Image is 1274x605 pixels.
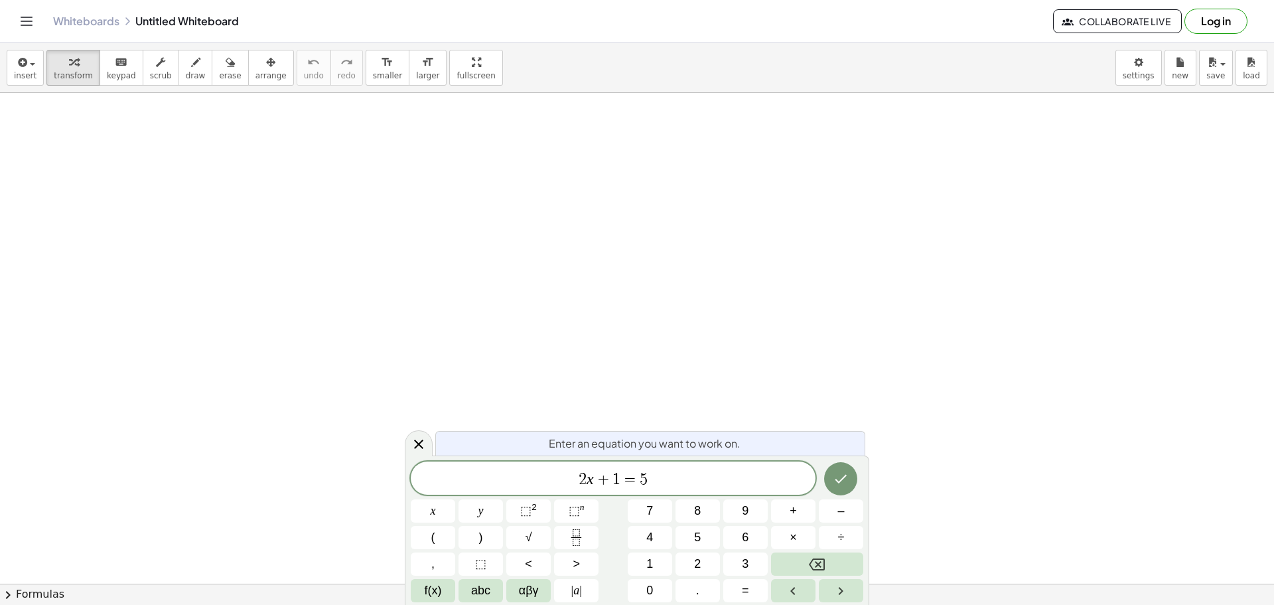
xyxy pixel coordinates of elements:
[459,553,503,576] button: Placeholder
[248,50,294,86] button: arrange
[431,502,436,520] span: x
[409,50,447,86] button: format_sizelarger
[675,526,720,549] button: 5
[46,50,100,86] button: transform
[646,582,653,600] span: 0
[366,50,409,86] button: format_sizesmaller
[459,499,503,523] button: y
[640,472,648,487] span: 5
[531,502,537,512] sup: 2
[646,555,653,573] span: 1
[1184,9,1247,34] button: Log in
[628,499,672,523] button: 7
[330,50,363,86] button: redoredo
[425,582,442,600] span: f(x)
[723,526,768,549] button: 6
[554,579,599,602] button: Absolute value
[694,502,701,520] span: 8
[1165,50,1196,86] button: new
[506,526,551,549] button: Square root
[255,71,287,80] span: arrange
[554,526,599,549] button: Fraction
[742,529,748,547] span: 6
[790,502,797,520] span: +
[115,54,127,70] i: keyboard
[519,582,539,600] span: αβγ
[459,579,503,602] button: Alphabet
[143,50,179,86] button: scrub
[646,529,653,547] span: 4
[594,472,613,487] span: +
[475,555,486,573] span: ⬚
[579,584,582,597] span: |
[53,15,119,28] a: Whiteboards
[819,579,863,602] button: Right arrow
[421,54,434,70] i: format_size
[54,71,93,80] span: transform
[696,582,699,600] span: .
[675,579,720,602] button: .
[554,553,599,576] button: Greater than
[694,555,701,573] span: 2
[297,50,331,86] button: undoundo
[1199,50,1233,86] button: save
[838,529,845,547] span: ÷
[790,529,797,547] span: ×
[381,54,393,70] i: format_size
[431,555,435,573] span: ,
[416,71,439,80] span: larger
[411,499,455,523] button: x
[819,499,863,523] button: Minus
[107,71,136,80] span: keypad
[579,472,587,487] span: 2
[612,472,620,487] span: 1
[1064,15,1170,27] span: Collaborate Live
[620,472,640,487] span: =
[819,526,863,549] button: Divide
[1123,71,1155,80] span: settings
[219,71,241,80] span: erase
[723,499,768,523] button: 9
[573,555,580,573] span: >
[1053,9,1182,33] button: Collaborate Live
[554,499,599,523] button: Superscript
[1172,71,1188,80] span: new
[1115,50,1162,86] button: settings
[571,584,574,597] span: |
[16,11,37,32] button: Toggle navigation
[212,50,248,86] button: erase
[1236,50,1267,86] button: load
[411,553,455,576] button: ,
[338,71,356,80] span: redo
[824,462,857,495] button: Done
[178,50,213,86] button: draw
[587,470,594,487] var: x
[742,502,748,520] span: 9
[449,50,502,86] button: fullscreen
[506,499,551,523] button: Squared
[723,553,768,576] button: 3
[569,504,580,517] span: ⬚
[628,579,672,602] button: 0
[525,555,532,573] span: <
[675,553,720,576] button: 2
[675,499,720,523] button: 8
[1206,71,1225,80] span: save
[549,436,741,452] span: Enter an equation you want to work on.
[186,71,206,80] span: draw
[1243,71,1260,80] span: load
[471,582,490,600] span: abc
[742,555,748,573] span: 3
[742,582,749,600] span: =
[580,502,585,512] sup: n
[411,579,455,602] button: Functions
[373,71,402,80] span: smaller
[307,54,320,70] i: undo
[771,579,815,602] button: Left arrow
[304,71,324,80] span: undo
[506,553,551,576] button: Less than
[411,526,455,549] button: (
[571,582,582,600] span: a
[150,71,172,80] span: scrub
[340,54,353,70] i: redo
